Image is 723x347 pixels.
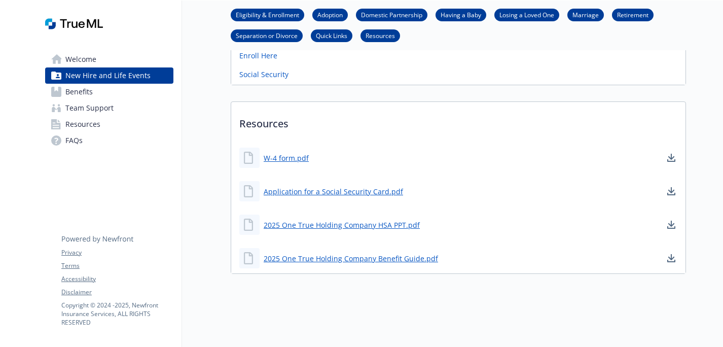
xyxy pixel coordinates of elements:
span: Benefits [65,84,93,100]
a: download document [665,219,677,231]
a: Enroll Here [239,50,277,61]
span: Resources [65,116,100,132]
span: New Hire and Life Events [65,67,151,84]
a: Adoption [312,10,348,19]
span: FAQs [65,132,83,149]
p: Copyright © 2024 - 2025 , Newfront Insurance Services, ALL RIGHTS RESERVED [61,301,173,327]
a: Retirement [612,10,654,19]
span: Welcome [65,51,96,67]
a: Resources [45,116,173,132]
a: Accessibility [61,274,173,284]
a: Terms [61,261,173,270]
a: Losing a Loved One [494,10,559,19]
span: Team Support [65,100,114,116]
a: FAQs [45,132,173,149]
a: 2025 One True Holding Company Benefit Guide.pdf [264,253,438,264]
a: download document [665,152,677,164]
a: Social Security [239,69,288,80]
a: Having a Baby [436,10,486,19]
a: 2025 One True Holding Company HSA PPT.pdf [264,220,420,230]
a: download document [665,185,677,197]
a: Eligibility & Enrollment [231,10,304,19]
a: Marriage [567,10,604,19]
a: Privacy [61,248,173,257]
a: W-4 form.pdf [264,153,309,163]
a: Welcome [45,51,173,67]
a: Team Support [45,100,173,116]
a: Domestic Partnership [356,10,427,19]
a: Application for a Social Security Card.pdf [264,186,403,197]
a: Separation or Divorce [231,30,303,40]
a: Disclaimer [61,288,173,297]
a: Benefits [45,84,173,100]
a: Quick Links [311,30,352,40]
a: Resources [360,30,400,40]
a: download document [665,252,677,264]
p: Resources [231,102,685,140]
a: New Hire and Life Events [45,67,173,84]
